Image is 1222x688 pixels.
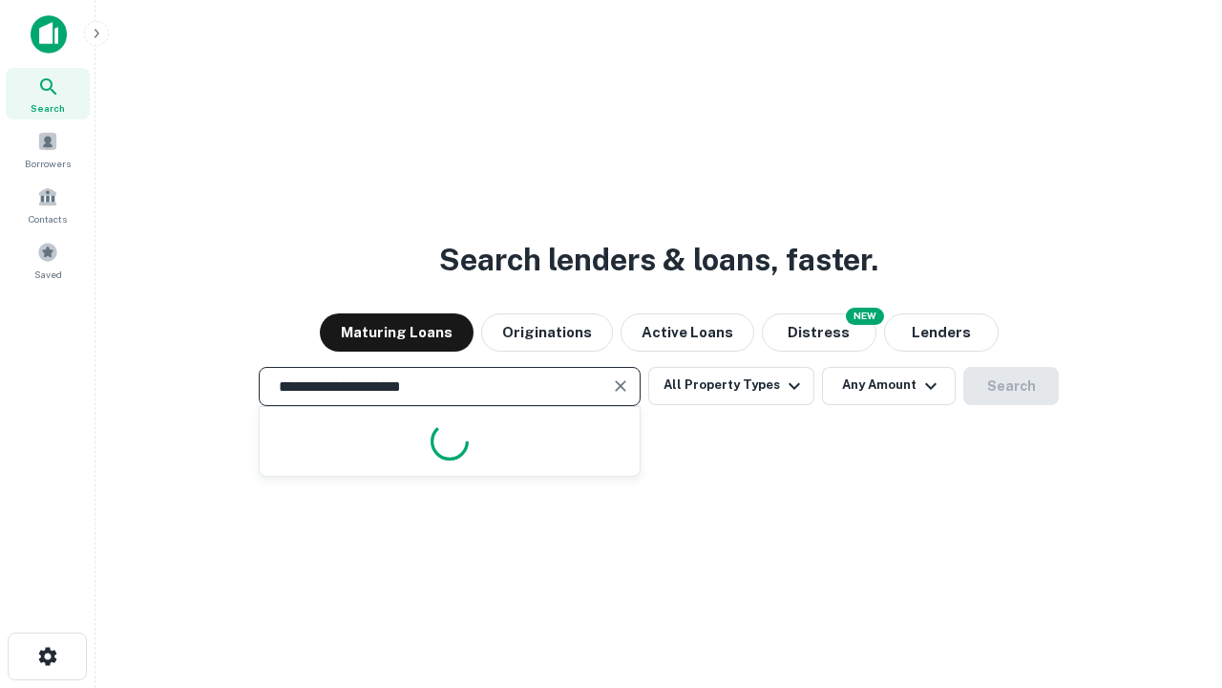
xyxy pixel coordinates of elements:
h3: Search lenders & loans, faster. [439,237,878,283]
span: Saved [34,267,62,282]
button: Active Loans [621,313,754,352]
button: Originations [481,313,613,352]
button: All Property Types [648,367,814,405]
span: Contacts [29,211,67,226]
span: Borrowers [25,156,71,171]
button: Search distressed loans with lien and other non-mortgage details. [762,313,876,352]
a: Contacts [6,179,90,230]
iframe: Chat Widget [1127,535,1222,627]
button: Maturing Loans [320,313,474,352]
span: Search [31,100,65,116]
div: NEW [846,308,884,325]
button: Any Amount [822,367,956,405]
a: Saved [6,234,90,286]
button: Clear [607,373,634,399]
a: Search [6,68,90,119]
img: capitalize-icon.png [31,15,67,54]
button: Lenders [884,313,999,352]
a: Borrowers [6,123,90,175]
